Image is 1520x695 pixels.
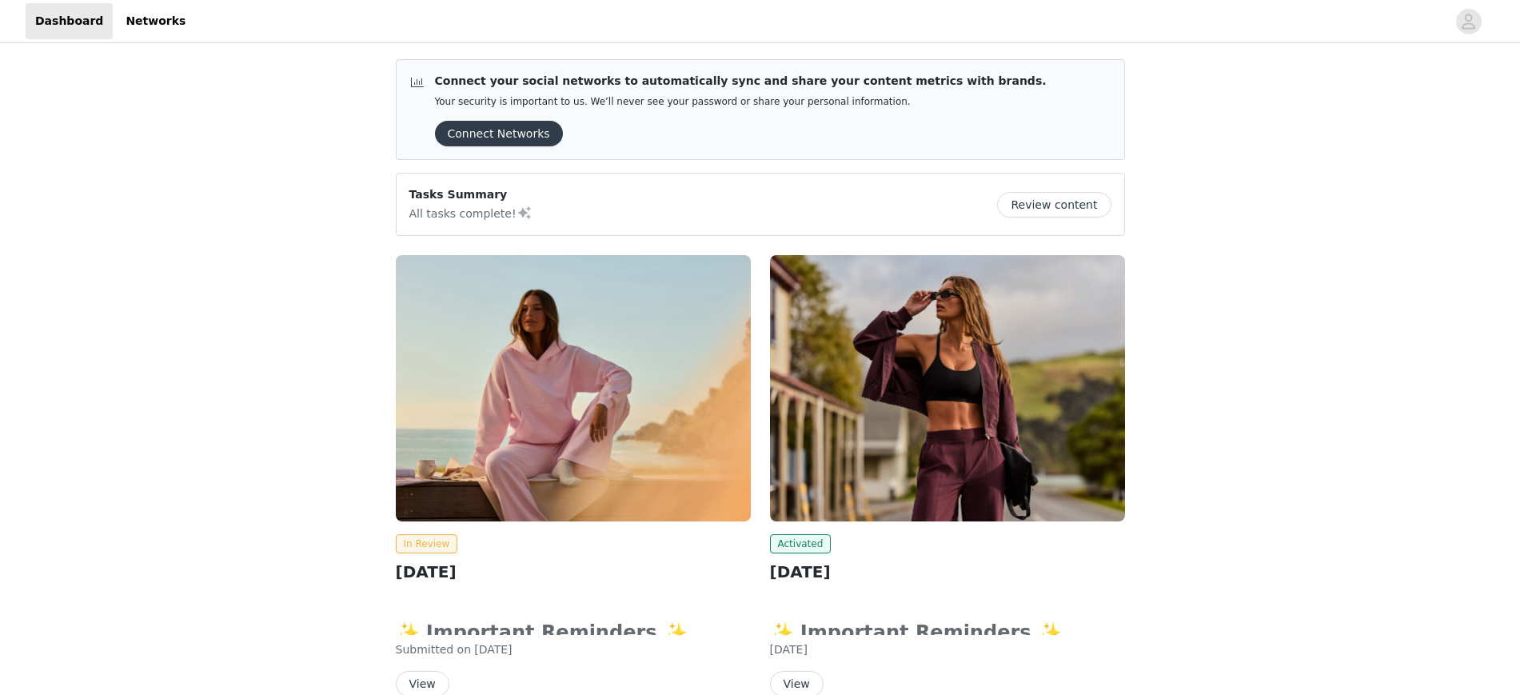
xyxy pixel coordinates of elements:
div: avatar [1461,9,1476,34]
span: Activated [770,534,832,553]
span: Submitted on [396,643,472,656]
h2: [DATE] [396,560,751,584]
strong: ✨ Important Reminders ✨ [396,621,698,644]
img: Fabletics [396,255,751,521]
p: Connect your social networks to automatically sync and share your content metrics with brands. [435,73,1047,90]
strong: ✨ Important Reminders ✨ [770,621,1072,644]
p: All tasks complete! [409,203,533,222]
button: Review content [997,192,1111,218]
img: Fabletics [770,255,1125,521]
a: Dashboard [26,3,113,39]
h2: [DATE] [770,560,1125,584]
p: Tasks Summary [409,186,533,203]
span: [DATE] [770,643,808,656]
a: Networks [116,3,195,39]
a: View [396,678,449,690]
span: In Review [396,534,458,553]
button: Connect Networks [435,121,563,146]
span: [DATE] [474,643,512,656]
p: Your security is important to us. We’ll never see your password or share your personal information. [435,96,1047,108]
a: View [770,678,824,690]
